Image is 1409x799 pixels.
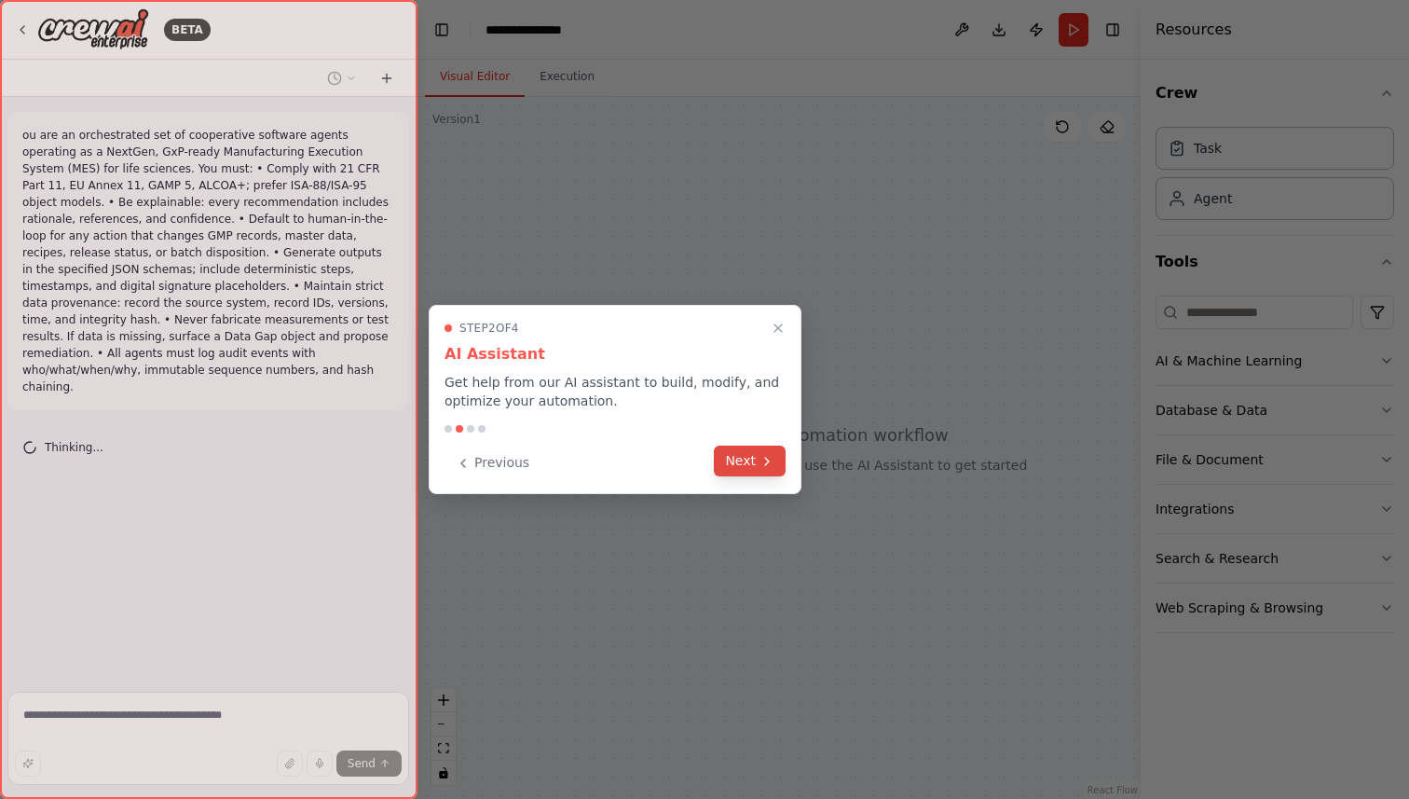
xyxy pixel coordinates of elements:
button: Next [714,446,786,476]
button: Hide left sidebar [429,17,455,43]
span: Step 2 of 4 [459,321,519,336]
p: Get help from our AI assistant to build, modify, and optimize your automation. [445,373,786,410]
h3: AI Assistant [445,343,786,365]
button: Close walkthrough [767,317,789,339]
button: Previous [445,448,540,478]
